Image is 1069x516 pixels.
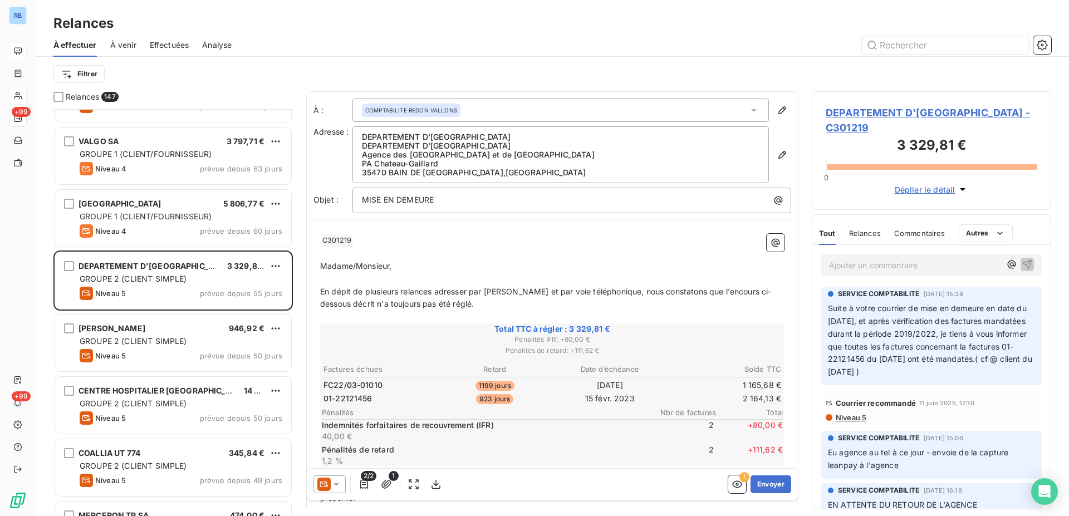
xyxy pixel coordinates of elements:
span: 1199 jours [475,381,515,391]
p: Agence des [GEOGRAPHIC_DATA] et de [GEOGRAPHIC_DATA] [362,150,759,159]
h3: Relances [53,13,114,33]
p: 35470 BAIN DE [GEOGRAPHIC_DATA] , [GEOGRAPHIC_DATA] [362,168,759,177]
span: C301219 [321,234,353,247]
span: +99 [12,391,31,401]
button: Envoyer [751,475,791,493]
input: Rechercher [862,36,1029,54]
div: RB [9,7,27,24]
span: Analyse [202,40,232,51]
span: Eu agence au tel à ce jour - envoie de la capture leanpay à l'agence [828,448,1011,470]
label: À : [313,105,352,116]
td: 2 164,13 € [668,392,782,405]
img: Logo LeanPay [9,492,27,509]
td: 15 févr. 2023 [553,392,667,405]
span: Suite à votre courrier de mise en demeure en date du [DATE], et après vérification des factures m... [828,303,1034,376]
span: 2/2 [361,471,376,481]
th: Factures échues [323,363,437,375]
span: Niveau 5 [835,413,866,422]
span: SERVICE COMPTABILITE [838,485,919,495]
span: COMPTABILITE REDON VALLONS [365,106,457,114]
span: MISE EN DEMEURE [362,195,434,204]
p: 40,00 € [322,431,645,442]
span: Déplier le détail [895,184,955,195]
p: PA Chateau-Gaillard [362,159,759,168]
div: grid [53,109,293,516]
th: Solde TTC [668,363,782,375]
span: Pénalités IFR : + 80,00 € [322,335,783,345]
p: DEPARTEMENT D'[GEOGRAPHIC_DATA] [362,141,759,150]
span: Effectuées [150,40,189,51]
p: Pénalités de retard [322,444,645,455]
span: DEPARTEMENT D'[GEOGRAPHIC_DATA] - C301219 [826,105,1037,135]
span: Nbr de factures [649,408,716,417]
span: [DATE] 15:06 [924,435,963,441]
span: Relances [66,91,99,102]
span: 1 [389,471,399,481]
span: Pénalités [322,408,649,417]
p: Indemnités forfaitaires de recouvrement (IFR) [322,420,645,431]
span: FC22/03-01010 [323,380,383,391]
span: Tout [819,229,836,238]
td: [DATE] [553,379,667,391]
span: 11 juin 2025, 17:10 [919,400,974,406]
span: À venir [110,40,136,51]
div: Open Intercom Messenger [1031,478,1058,505]
th: Retard [438,363,552,375]
span: SERVICE COMPTABILITE [838,433,919,443]
span: En dépit de plusieurs relances adresser par [PERSON_NAME] et par voie téléphonique, nous constato... [320,287,772,309]
span: Commentaires [894,229,945,238]
span: [DATE] 16:18 [924,487,962,494]
span: 2 [647,420,714,442]
span: Madame/Monsieur, [320,261,391,271]
p: 1,2 % [322,455,645,466]
span: Objet : [313,195,339,204]
span: +99 [12,107,31,117]
button: Déplier le détail [891,183,972,196]
span: SERVICE COMPTABILITE [838,289,919,299]
th: Date d’échéance [553,363,667,375]
span: 923 jours [476,394,513,404]
span: Relances [849,229,881,238]
span: Adresse : [313,127,349,136]
span: 0 [824,173,828,182]
span: Pénalités de retard : + 111,62 € [322,346,783,356]
span: A défaut de règlement, nous intenterons une action judiciaire à votre encore afin d’obtenir le rè... [320,505,774,515]
h3: 3 329,81 € [826,135,1037,158]
span: EN ATTENTE DU RETOUR DE L'AGENCE [828,500,977,509]
a: +99 [9,109,26,127]
span: Total [716,408,783,417]
button: Filtrer [53,65,105,83]
span: + 111,62 € [716,444,783,466]
span: Total TTC à régler : 3 329,81 € [322,323,783,335]
span: 01-22121456 [323,393,372,404]
span: Courrier recommandé [836,399,916,407]
span: 2 [647,444,714,466]
td: 1 165,68 € [668,379,782,391]
span: À effectuer [53,40,97,51]
span: 147 [101,92,118,102]
span: + 80,00 € [716,420,783,442]
span: [DATE] 15:38 [924,291,963,297]
span: En conséquence, nous vous mettons en demeure de nous régler la somme dûe dans un délai de 72 heur... [320,480,783,503]
p: DEPARTEMENT D'[GEOGRAPHIC_DATA] [362,132,759,141]
button: Autres [959,224,1013,242]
